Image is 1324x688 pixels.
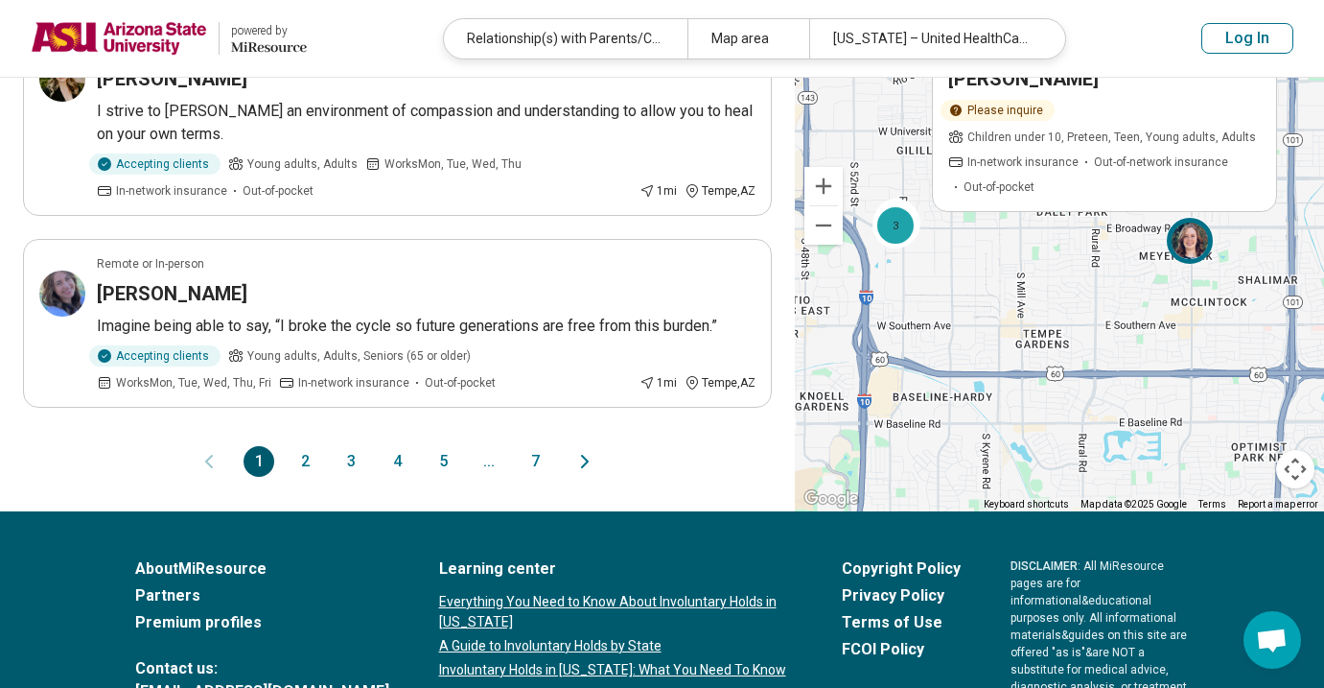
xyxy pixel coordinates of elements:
button: Log In [1201,23,1293,54]
button: 2 [290,446,320,477]
p: Imagine being able to say, “I broke the cycle so future generations are free from this burden.” [97,315,755,338]
div: Map area [687,19,809,59]
span: Young adults, Adults [247,155,358,173]
div: Accepting clients [89,154,221,175]
a: Partners [135,584,389,607]
button: 3 [336,446,366,477]
button: Zoom out [804,206,843,245]
div: [US_STATE] – United HealthCare Student Resources [809,19,1053,59]
h3: [PERSON_NAME] [97,65,247,92]
p: Remote or In-person [97,255,204,273]
h3: [PERSON_NAME] [97,280,247,307]
a: Learning center [439,558,792,581]
button: Next page [573,446,596,477]
span: ... [474,446,504,477]
div: Please inquire [941,99,1055,120]
img: Arizona State University [31,15,207,61]
p: I strive to [PERSON_NAME] an environment of compassion and understanding to allow you to heal on ... [97,100,755,146]
span: Map data ©2025 Google [1080,499,1187,510]
a: Premium profiles [135,611,389,634]
h3: [PERSON_NAME] [948,64,1099,91]
a: Involuntary Holds in [US_STATE]: What You Need To Know [439,660,792,680]
button: 5 [428,446,458,477]
button: Zoom in [804,167,843,205]
a: Everything You Need to Know About Involuntary Holds in [US_STATE] [439,592,792,632]
div: 1 mi [639,182,677,200]
a: Copyright Policy [842,558,961,581]
button: 7 [520,446,550,477]
button: 1 [244,446,274,477]
span: In-network insurance [298,374,409,391]
img: Google [800,486,863,511]
a: FCOI Policy [842,638,961,661]
div: Tempe , AZ [685,374,755,391]
a: Privacy Policy [842,584,961,607]
button: 4 [382,446,412,477]
a: A Guide to Involuntary Holds by State [439,636,792,656]
a: Terms of Use [842,611,961,634]
button: Keyboard shortcuts [984,498,1069,511]
span: Out-of-pocket [964,178,1034,195]
span: In-network insurance [967,153,1079,170]
div: Open chat [1243,611,1301,669]
span: Works Mon, Tue, Wed, Thu, Fri [116,374,271,391]
div: Accepting clients [89,345,221,367]
div: 1 mi [639,374,677,391]
span: Out-of-pocket [243,182,314,200]
span: Children under 10, Preteen, Teen, Young adults, Adults [967,128,1256,145]
a: Terms (opens in new tab) [1198,499,1226,510]
div: powered by [231,22,307,39]
a: Arizona State Universitypowered by [31,15,307,61]
button: Previous page [197,446,221,477]
span: DISCLAIMER [1010,559,1078,573]
span: Young adults, Adults, Seniors (65 or older) [247,347,471,365]
a: Open this area in Google Maps (opens a new window) [800,486,863,511]
a: AboutMiResource [135,558,389,581]
a: Report a map error [1238,499,1318,510]
button: Map camera controls [1276,450,1314,488]
span: Contact us: [135,657,389,680]
div: 3 [872,202,918,248]
span: Works Mon, Tue, Wed, Thu [384,155,522,173]
div: Tempe , AZ [685,182,755,200]
div: Relationship(s) with Parents/Children/Family [444,19,687,59]
span: Out-of-network insurance [1094,153,1228,170]
span: In-network insurance [116,182,227,200]
span: Out-of-pocket [425,374,496,391]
